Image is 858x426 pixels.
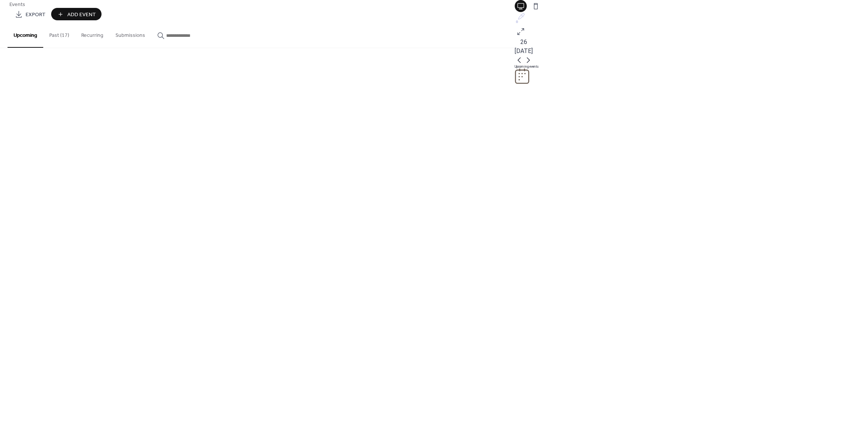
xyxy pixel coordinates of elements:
[51,15,102,19] a: Add Event
[75,20,109,47] button: Recurring
[8,20,43,48] button: Upcoming
[109,20,151,47] button: Submissions
[9,8,51,20] a: Export
[515,65,858,68] div: Upcoming events
[512,36,535,58] button: 26[DATE]
[67,11,96,19] span: Add Event
[43,20,75,47] button: Past (17)
[51,8,102,20] button: Add Event
[26,11,45,19] span: Export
